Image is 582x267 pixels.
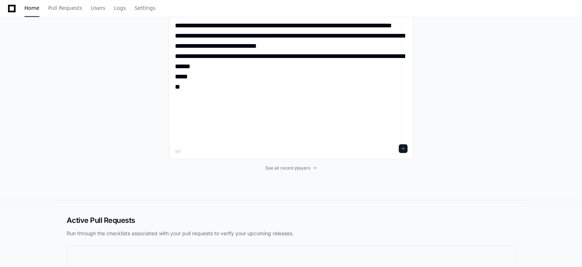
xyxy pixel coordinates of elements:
span: Home [24,6,39,10]
h2: Active Pull Requests [67,215,516,225]
span: See all recent players [265,165,310,171]
span: Pull Requests [48,6,82,10]
span: Logs [114,6,126,10]
span: Users [91,6,105,10]
p: Run through the checklists associated with your pull requests to verify your upcoming releases. [67,229,516,237]
a: See all recent players [169,165,414,171]
span: Settings [134,6,155,10]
